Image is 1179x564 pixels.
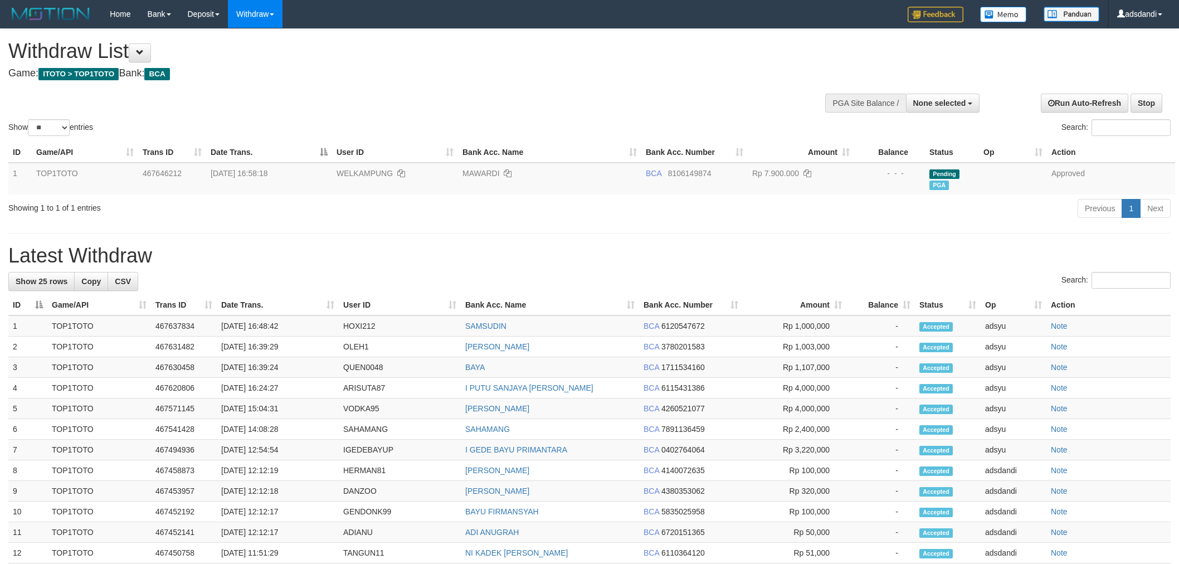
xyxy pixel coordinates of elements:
[465,445,567,454] a: I GEDE BAYU PRIMANTARA
[151,419,217,440] td: 467541428
[465,363,485,372] a: BAYA
[339,460,461,481] td: HERMAN81
[979,142,1047,163] th: Op: activate to sort column ascending
[115,277,131,286] span: CSV
[661,425,705,434] span: Copy 7891136459 to clipboard
[151,398,217,419] td: 467571145
[339,481,461,502] td: DANZOO
[1051,425,1068,434] a: Note
[339,357,461,378] td: QUEN0048
[981,337,1046,357] td: adsyu
[661,342,705,351] span: Copy 3780201583 to clipboard
[1044,7,1099,22] img: panduan.png
[217,522,339,543] td: [DATE] 12:12:17
[981,481,1046,502] td: adsdandi
[47,295,151,315] th: Game/API: activate to sort column ascending
[151,337,217,357] td: 467631482
[151,460,217,481] td: 467458873
[1061,119,1171,136] label: Search:
[846,419,915,440] td: -
[743,440,846,460] td: Rp 3,220,000
[1131,94,1162,113] a: Stop
[217,419,339,440] td: [DATE] 14:08:28
[74,272,108,291] a: Copy
[461,295,639,315] th: Bank Acc. Name: activate to sort column ascending
[47,440,151,460] td: TOP1TOTO
[332,142,458,163] th: User ID: activate to sort column ascending
[743,295,846,315] th: Amount: activate to sort column ascending
[644,342,659,351] span: BCA
[8,119,93,136] label: Show entries
[47,481,151,502] td: TOP1TOTO
[339,378,461,398] td: ARISUTA87
[980,7,1027,22] img: Button%20Memo.svg
[8,337,47,357] td: 2
[217,398,339,419] td: [DATE] 15:04:31
[1140,199,1171,218] a: Next
[919,446,953,455] span: Accepted
[143,169,182,178] span: 467646212
[661,445,705,454] span: Copy 0402764064 to clipboard
[846,378,915,398] td: -
[217,378,339,398] td: [DATE] 16:24:27
[337,169,393,178] span: WELKAMPUNG
[462,169,500,178] a: MAWARDI
[151,522,217,543] td: 467452141
[743,460,846,481] td: Rp 100,000
[8,378,47,398] td: 4
[1047,163,1175,195] td: Approved
[919,384,953,393] span: Accepted
[743,378,846,398] td: Rp 4,000,000
[151,440,217,460] td: 467494936
[47,543,151,563] td: TOP1TOTO
[644,404,659,413] span: BCA
[644,507,659,516] span: BCA
[32,163,138,195] td: TOP1TOTO
[743,502,846,522] td: Rp 100,000
[1051,383,1068,392] a: Note
[1092,119,1171,136] input: Search:
[465,383,593,392] a: I PUTU SANJAYA [PERSON_NAME]
[339,337,461,357] td: OLEH1
[1051,548,1068,557] a: Note
[144,68,169,80] span: BCA
[47,460,151,481] td: TOP1TOTO
[151,481,217,502] td: 467453957
[661,507,705,516] span: Copy 5835025958 to clipboard
[32,142,138,163] th: Game/API: activate to sort column ascending
[981,378,1046,398] td: adsyu
[661,487,705,495] span: Copy 4380353062 to clipboard
[38,68,119,80] span: ITOTO > TOP1TOTO
[981,440,1046,460] td: adsyu
[925,142,979,163] th: Status
[644,425,659,434] span: BCA
[661,404,705,413] span: Copy 4260521077 to clipboard
[743,315,846,337] td: Rp 1,000,000
[981,398,1046,419] td: adsyu
[1061,272,1171,289] label: Search:
[47,337,151,357] td: TOP1TOTO
[981,315,1046,337] td: adsyu
[339,398,461,419] td: VODKA95
[929,181,949,190] span: PGA
[743,481,846,502] td: Rp 320,000
[217,315,339,337] td: [DATE] 16:48:42
[1051,487,1068,495] a: Note
[1078,199,1122,218] a: Previous
[1051,404,1068,413] a: Note
[661,528,705,537] span: Copy 6720151365 to clipboard
[981,460,1046,481] td: adsdandi
[919,528,953,538] span: Accepted
[339,419,461,440] td: SAHAMANG
[1051,507,1068,516] a: Note
[47,315,151,337] td: TOP1TOTO
[846,460,915,481] td: -
[846,398,915,419] td: -
[846,440,915,460] td: -
[28,119,70,136] select: Showentries
[743,543,846,563] td: Rp 51,000
[1092,272,1171,289] input: Search:
[151,378,217,398] td: 467620806
[151,357,217,378] td: 467630458
[465,425,510,434] a: SAHAMANG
